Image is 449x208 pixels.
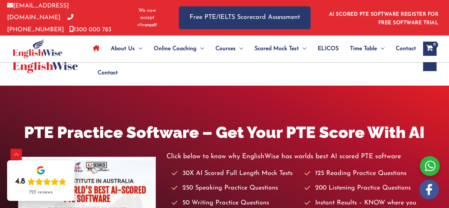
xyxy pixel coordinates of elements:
[133,7,161,21] span: We now accept
[236,36,243,61] span: Menu Toggle
[7,3,69,21] a: [EMAIL_ADDRESS][DOMAIN_NAME]
[419,180,439,199] img: white-facebook.png
[7,15,73,32] a: [PHONE_NUMBER]
[98,60,118,85] span: Contact
[305,168,431,180] li: 125 Reading Practice Questions
[305,182,431,194] li: 200 Listening Practice Questions
[154,36,197,61] span: Online Coaching
[92,60,118,85] a: Contact
[105,36,148,61] a: About UsMenu Toggle
[249,36,312,61] a: Scored Mock TestMenu Toggle
[148,36,210,61] a: Online CoachingMenu Toggle
[254,36,299,61] span: Scored Mock Test
[15,177,25,187] div: 4.8
[325,6,442,29] aside: Header Widget 1
[172,182,298,194] li: 250 Speaking Practice Questions
[12,39,62,58] img: cropped-ew-logo
[69,27,111,33] a: 1300 000 783
[329,12,439,26] a: AI SCORED PTE SOFTWARE REGISTER FOR FREE SOFTWARE TRIAL
[210,36,249,61] a: CoursesMenu Toggle
[87,36,416,61] nav: Site Navigation: Main Menu
[396,36,416,61] span: Contact
[18,121,431,144] h1: PTE Practice Software – Get Your PTE Score With AI
[197,36,204,61] span: Menu Toggle
[15,177,66,187] div: Rating: 4.8 out of 5
[312,36,344,61] a: ELICOS
[377,36,384,61] span: Menu Toggle
[172,168,298,180] li: 30X AI Scored Full Length Mock Tests
[135,36,142,61] span: Menu Toggle
[29,190,53,195] div: 723 reviews
[350,36,377,61] span: Time Table
[166,151,431,162] p: Click below to know why EnglishWise has worlds best AI scored PTE software
[299,36,306,61] span: Menu Toggle
[423,42,437,56] a: View Shopping Cart, empty
[390,36,416,61] a: Contact
[111,36,135,61] span: About Us
[344,36,390,61] a: Time TableMenu Toggle
[137,23,157,27] img: Afterpay-Logo
[318,36,339,61] span: ELICOS
[215,36,236,61] span: Courses
[179,6,311,29] a: Free PTE/IELTS Scorecard Assessment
